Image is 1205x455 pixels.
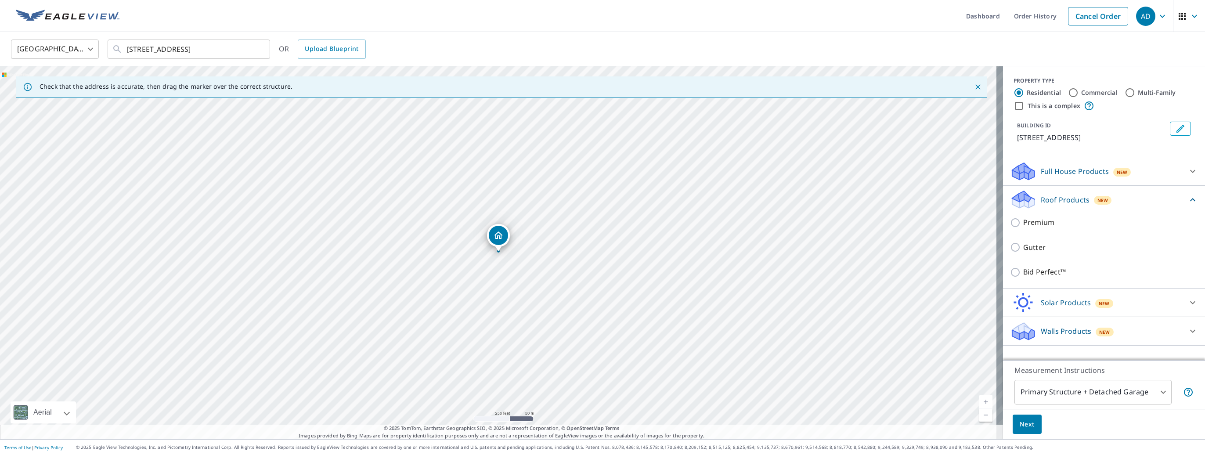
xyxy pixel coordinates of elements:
p: [STREET_ADDRESS] [1017,132,1166,143]
span: Your report will include the primary structure and a detached garage if one exists. [1183,387,1194,397]
button: Edit building 1 [1170,122,1191,136]
input: Search by address or latitude-longitude [127,37,252,61]
div: Roof ProductsNew [1010,189,1198,210]
label: Multi-Family [1138,88,1176,97]
span: New [1099,329,1110,336]
label: Residential [1027,88,1061,97]
span: New [1099,300,1110,307]
span: New [1097,197,1108,204]
p: Full House Products [1041,166,1109,177]
a: Upload Blueprint [298,40,365,59]
p: Measurement Instructions [1014,365,1194,376]
p: Gutter [1023,242,1046,253]
span: Next [1020,419,1035,430]
a: Terms [605,425,620,431]
p: Bid Perfect™ [1023,267,1066,278]
p: © 2025 Eagle View Technologies, Inc. and Pictometry International Corp. All Rights Reserved. Repo... [76,444,1201,451]
a: Privacy Policy [34,444,63,451]
div: Dropped pin, building 1, Residential property, 8688 Elm Ave Orangevale, CA 95662 [487,224,510,251]
a: Terms of Use [4,444,32,451]
div: Aerial [31,401,54,423]
span: © 2025 TomTom, Earthstar Geographics SIO, © 2025 Microsoft Corporation, © [384,425,620,432]
div: Solar ProductsNew [1010,292,1198,313]
label: This is a complex [1028,101,1080,110]
div: Full House ProductsNew [1010,161,1198,182]
button: Close [972,81,984,93]
div: Primary Structure + Detached Garage [1014,380,1172,404]
div: Walls ProductsNew [1010,321,1198,342]
a: OpenStreetMap [566,425,603,431]
div: [GEOGRAPHIC_DATA] [11,37,99,61]
div: OR [279,40,366,59]
a: Cancel Order [1068,7,1128,25]
div: AD [1136,7,1155,26]
img: EV Logo [16,10,119,23]
p: Solar Products [1041,297,1091,308]
a: Current Level 17, Zoom Out [979,408,992,422]
p: Roof Products [1041,195,1090,205]
div: Aerial [11,401,76,423]
button: Next [1013,415,1042,434]
span: Upload Blueprint [305,43,358,54]
p: | [4,445,63,450]
div: PROPERTY TYPE [1014,77,1194,85]
span: New [1117,169,1128,176]
p: Walls Products [1041,326,1091,336]
a: Current Level 17, Zoom In [979,395,992,408]
p: Check that the address is accurate, then drag the marker over the correct structure. [40,83,292,90]
p: Premium [1023,217,1054,228]
p: BUILDING ID [1017,122,1051,129]
label: Commercial [1081,88,1118,97]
